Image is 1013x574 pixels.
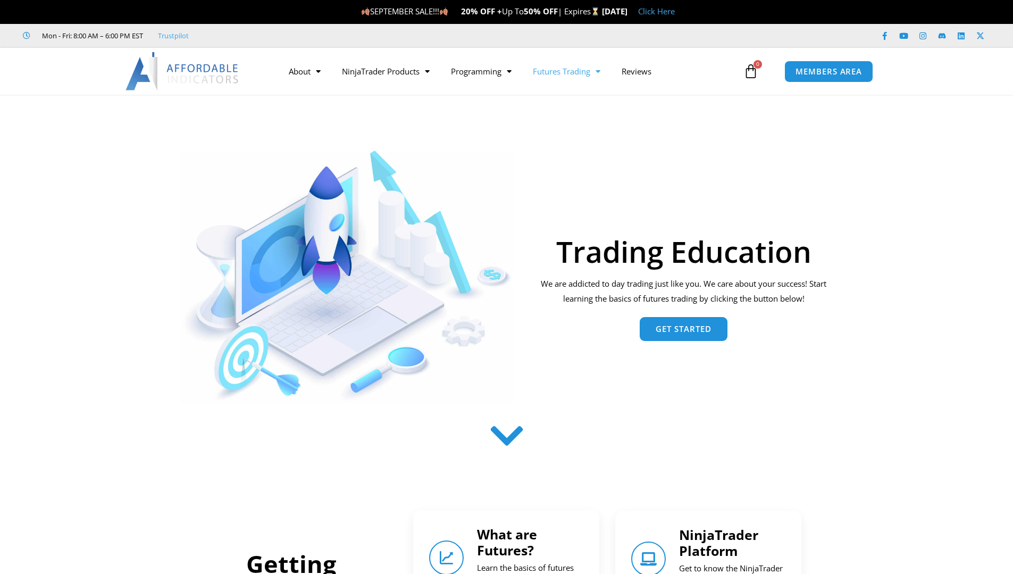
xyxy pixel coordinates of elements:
[180,151,513,404] img: AdobeStock 293954085 1 Converted | Affordable Indicators – NinjaTrader
[39,29,143,42] span: Mon - Fri: 8:00 AM – 6:00 PM EST
[440,7,448,15] img: 🍂
[440,59,522,84] a: Programming
[524,6,558,16] strong: 50% OFF
[331,59,440,84] a: NinjaTrader Products
[278,59,741,84] nav: Menu
[784,61,873,82] a: MEMBERS AREA
[477,525,537,559] a: What are Futures?
[278,59,331,84] a: About
[640,317,727,341] a: Get Started
[679,526,758,560] a: NinjaTrader Platform
[727,56,774,87] a: 0
[361,6,602,16] span: SEPTEMBER SALE!!! Up To | Expires
[611,59,662,84] a: Reviews
[591,7,599,15] img: ⌛
[656,325,711,333] span: Get Started
[158,29,189,42] a: Trustpilot
[534,277,833,306] p: We are addicted to day trading just like you. We care about your success! Start learning the basi...
[754,60,762,69] span: 0
[125,52,240,90] img: LogoAI | Affordable Indicators – NinjaTrader
[362,7,370,15] img: 🍂
[461,6,502,16] strong: 20% OFF +
[796,68,862,76] span: MEMBERS AREA
[638,6,675,16] a: Click Here
[522,59,611,84] a: Futures Trading
[602,6,627,16] strong: [DATE]
[534,237,833,266] h1: Trading Education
